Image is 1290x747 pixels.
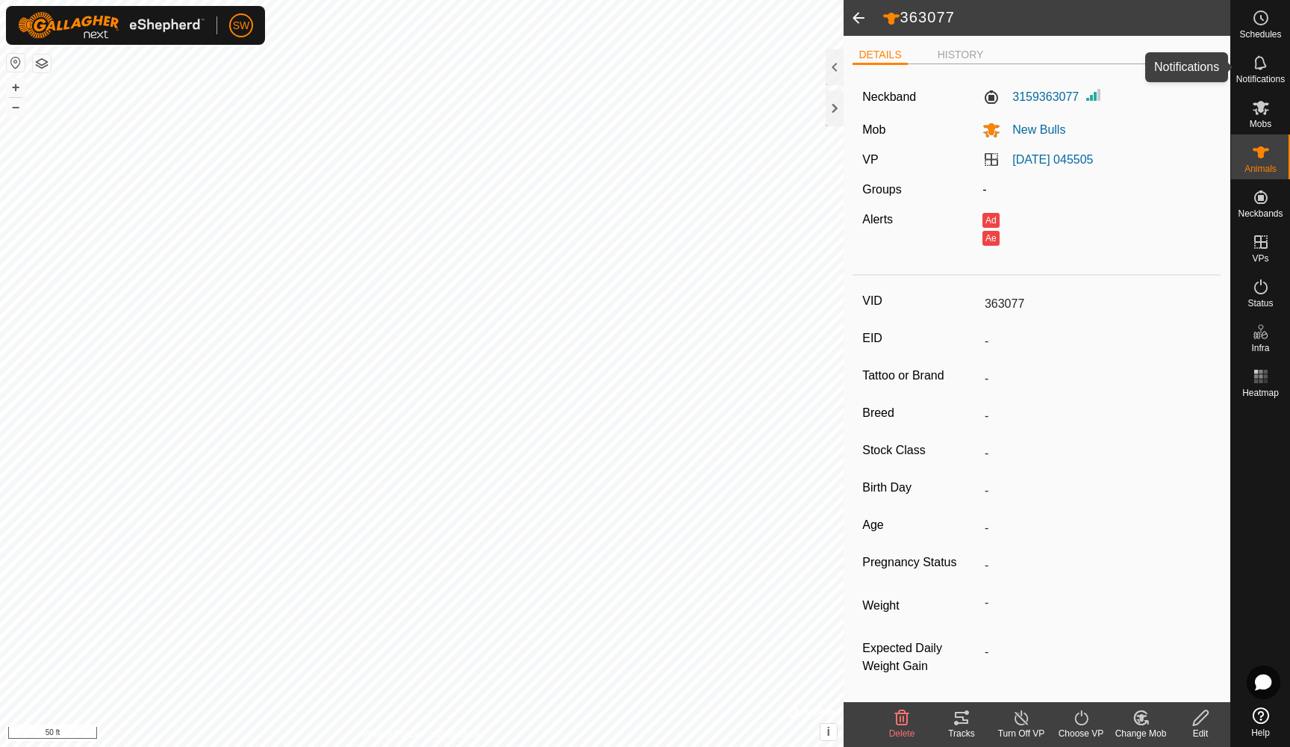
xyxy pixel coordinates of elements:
[862,553,979,572] label: Pregnancy Status
[826,725,829,738] span: i
[862,88,916,106] label: Neckband
[882,8,1230,28] h2: 363077
[862,515,979,535] label: Age
[436,728,480,741] a: Contact Us
[982,231,999,246] button: Ae
[1251,728,1270,737] span: Help
[233,18,250,34] span: SW
[363,728,419,741] a: Privacy Policy
[862,403,979,423] label: Breed
[862,153,878,166] label: VP
[862,183,901,196] label: Groups
[862,123,885,136] label: Mob
[932,727,991,740] div: Tracks
[982,213,999,228] button: Ad
[862,590,979,622] label: Weight
[991,727,1051,740] div: Turn Off VP
[7,78,25,96] button: +
[1244,164,1277,173] span: Animals
[1250,120,1271,128] span: Mobs
[1247,299,1273,308] span: Status
[862,441,979,460] label: Stock Class
[1238,209,1283,218] span: Neckbands
[1242,388,1279,397] span: Heatmap
[1236,75,1285,84] span: Notifications
[932,47,990,63] li: HISTORY
[1111,727,1171,740] div: Change Mob
[976,181,1217,199] div: -
[862,291,979,311] label: VID
[862,366,979,385] label: Tattoo or Brand
[1239,30,1281,39] span: Schedules
[1051,727,1111,740] div: Choose VP
[1171,727,1230,740] div: Edit
[1231,701,1290,743] a: Help
[1251,344,1269,353] span: Infra
[1085,86,1103,104] img: Signal strength
[1252,254,1268,263] span: VPs
[7,98,25,116] button: –
[1012,153,1093,166] a: [DATE] 045505
[862,329,979,348] label: EID
[33,55,51,72] button: Map Layers
[862,213,893,226] label: Alerts
[889,728,915,739] span: Delete
[18,12,205,39] img: Gallagher Logo
[820,724,837,740] button: i
[7,54,25,72] button: Reset Map
[862,478,979,498] label: Birth Day
[982,88,1079,106] label: 3159363077
[853,47,907,65] li: DETAILS
[1000,123,1065,136] span: New Bulls
[862,639,979,675] label: Expected Daily Weight Gain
